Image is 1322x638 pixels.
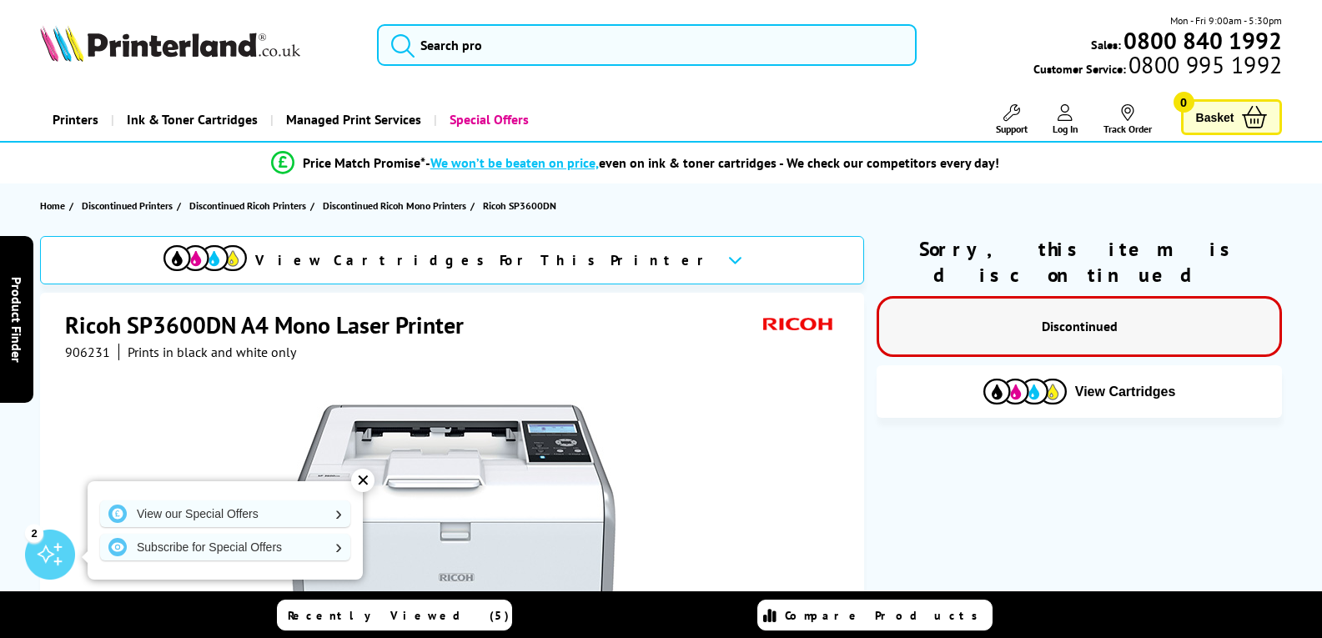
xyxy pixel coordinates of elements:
[100,534,350,560] a: Subscribe for Special Offers
[255,251,714,269] span: View Cartridges For This Printer
[40,197,65,214] span: Home
[896,315,1264,338] p: Discontinued
[1091,37,1121,53] span: Sales:
[8,148,1261,178] li: modal_Promise
[65,309,480,340] h1: Ricoh SP3600DN A4 Mono Laser Printer
[785,608,987,623] span: Compare Products
[434,98,541,141] a: Special Offers
[430,154,599,171] span: We won’t be beaten on price,
[163,245,247,271] img: View Cartridges
[189,197,306,214] span: Discontinued Ricoh Printers
[8,276,25,362] span: Product Finder
[1075,384,1176,399] span: View Cartridges
[270,98,434,141] a: Managed Print Services
[65,344,110,360] span: 906231
[483,197,560,214] a: Ricoh SP3600DN
[100,500,350,527] a: View our Special Offers
[323,197,470,214] a: Discontinued Ricoh Mono Printers
[1053,123,1078,135] span: Log In
[351,469,374,492] div: ✕
[127,98,258,141] span: Ink & Toner Cartridges
[1121,33,1282,48] a: 0800 840 1992
[1196,106,1234,128] span: Basket
[483,197,556,214] span: Ricoh SP3600DN
[25,524,43,542] div: 2
[40,25,300,62] img: Printerland Logo
[757,600,993,630] a: Compare Products
[40,25,357,65] a: Printerland Logo
[277,600,512,630] a: Recently Viewed (5)
[889,378,1270,405] button: View Cartridges
[377,24,917,66] input: Search pro
[996,104,1028,135] a: Support
[323,197,466,214] span: Discontinued Ricoh Mono Printers
[288,608,510,623] span: Recently Viewed (5)
[303,154,425,171] span: Price Match Promise*
[1126,57,1282,73] span: 0800 995 1992
[877,236,1283,288] div: Sorry, this item is discontinued
[40,98,111,141] a: Printers
[1033,57,1282,77] span: Customer Service:
[996,123,1028,135] span: Support
[111,98,270,141] a: Ink & Toner Cartridges
[1174,92,1194,113] span: 0
[128,344,296,360] i: Prints in black and white only
[1053,104,1078,135] a: Log In
[82,197,173,214] span: Discontinued Printers
[40,197,69,214] a: Home
[1170,13,1282,28] span: Mon - Fri 9:00am - 5:30pm
[983,379,1067,404] img: Cartridges
[1123,25,1282,56] b: 0800 840 1992
[425,154,999,171] div: - even on ink & toner cartridges - We check our competitors every day!
[189,197,310,214] a: Discontinued Ricoh Printers
[760,309,837,340] img: Ricoh
[1181,99,1283,135] a: Basket 0
[82,197,177,214] a: Discontinued Printers
[1103,104,1152,135] a: Track Order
